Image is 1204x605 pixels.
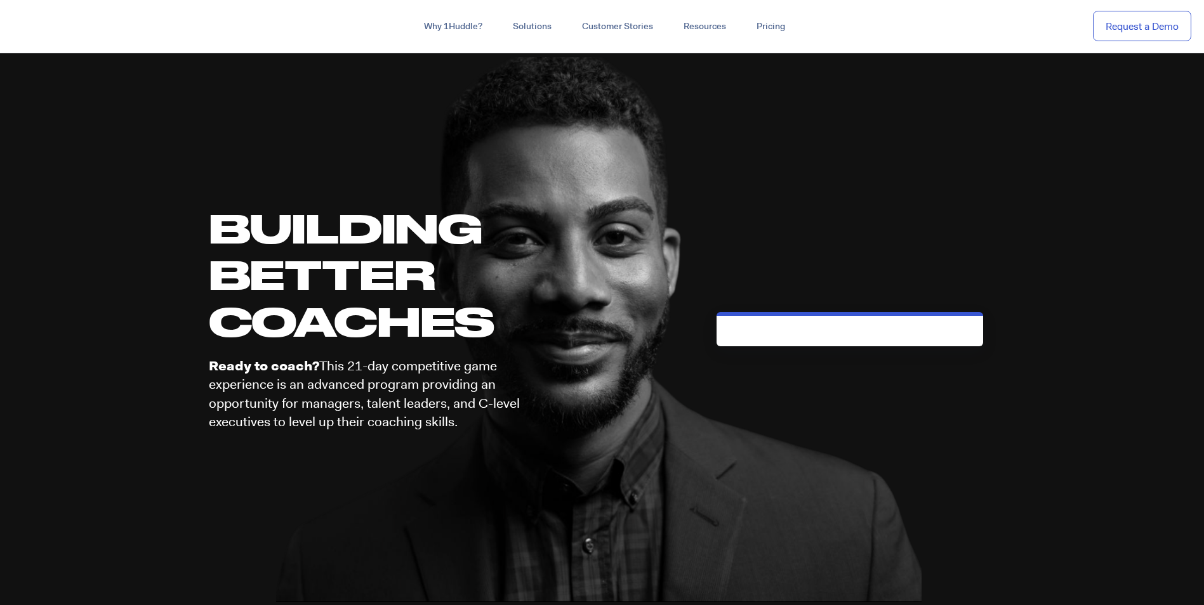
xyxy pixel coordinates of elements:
a: Solutions [498,15,567,38]
h1: BUILDING BETTER COACHES [209,205,593,344]
a: Pricing [741,15,800,38]
img: ... [13,14,103,38]
a: Request a Demo [1093,11,1191,42]
p: This 21-day competitive game experience is an advanced program providing an opportunity for manag... [209,357,555,432]
b: Ready to coach? [209,357,319,375]
a: Customer Stories [567,15,668,38]
a: Resources [668,15,741,38]
a: Why 1Huddle? [409,15,498,38]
